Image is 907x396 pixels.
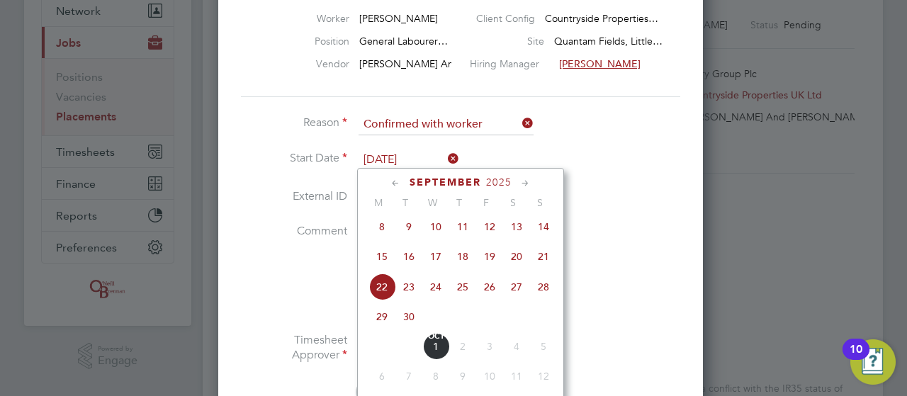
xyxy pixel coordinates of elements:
span: September [410,176,481,188]
label: Hiring Manager [470,57,549,70]
span: 1 [422,333,449,360]
span: 25 [449,273,476,300]
input: Select one [359,149,459,171]
span: 20 [503,243,530,270]
span: 17 [422,243,449,270]
span: 13 [503,213,530,240]
span: 23 [395,273,422,300]
span: [PERSON_NAME] [559,57,641,70]
label: Start Date [241,151,347,166]
span: 16 [395,243,422,270]
span: 14 [530,213,557,240]
span: 8 [368,213,395,240]
span: 24 [422,273,449,300]
input: Select one [359,114,534,135]
span: 2 [449,333,476,360]
label: Site [488,35,544,47]
span: 30 [395,303,422,330]
span: 12 [476,213,503,240]
span: 9 [395,213,422,240]
span: [PERSON_NAME] [359,12,438,25]
span: 3 [476,333,503,360]
span: 10 [422,213,449,240]
span: Countryside Properties… [545,12,658,25]
span: General Labourer… [359,35,448,47]
label: Position [271,35,349,47]
span: S [500,196,526,209]
span: F [473,196,500,209]
span: T [392,196,419,209]
span: 22 [368,273,395,300]
span: 4 [503,333,530,360]
span: S [526,196,553,209]
span: 2025 [486,176,512,188]
span: 8 [422,363,449,390]
span: 29 [368,303,395,330]
span: 7 [395,363,422,390]
span: [PERSON_NAME] And [PERSON_NAME]… [359,57,551,70]
span: 21 [530,243,557,270]
span: 15 [368,243,395,270]
span: 19 [476,243,503,270]
span: M [365,196,392,209]
span: 27 [503,273,530,300]
span: T [446,196,473,209]
label: Reason [241,115,347,130]
label: Vendor [271,57,349,70]
span: 11 [449,213,476,240]
button: Open Resource Center, 10 new notifications [850,339,896,385]
span: W [419,196,446,209]
label: Worker [271,12,349,25]
label: External ID [241,189,347,204]
span: Quantam Fields, Little… [554,35,663,47]
label: Comment [241,224,347,239]
span: 18 [449,243,476,270]
div: 10 [850,349,862,368]
span: Oct [422,333,449,340]
label: Client Config [476,12,535,25]
label: Timesheet Approver [241,333,347,363]
span: 11 [503,363,530,390]
span: 10 [476,363,503,390]
span: 9 [449,363,476,390]
span: 28 [530,273,557,300]
span: 26 [476,273,503,300]
span: 12 [530,363,557,390]
span: 5 [530,333,557,360]
span: 6 [368,363,395,390]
